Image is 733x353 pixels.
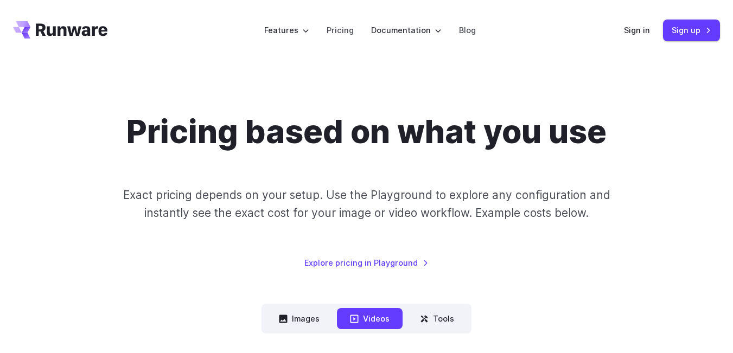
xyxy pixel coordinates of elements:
[624,24,650,36] a: Sign in
[327,24,354,36] a: Pricing
[13,21,107,38] a: Go to /
[304,256,429,269] a: Explore pricing in Playground
[407,308,467,329] button: Tools
[371,24,442,36] label: Documentation
[266,308,333,329] button: Images
[264,24,309,36] label: Features
[337,308,403,329] button: Videos
[459,24,476,36] a: Blog
[119,186,614,222] p: Exact pricing depends on your setup. Use the Playground to explore any configuration and instantl...
[126,113,607,151] h1: Pricing based on what you use
[663,20,720,41] a: Sign up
